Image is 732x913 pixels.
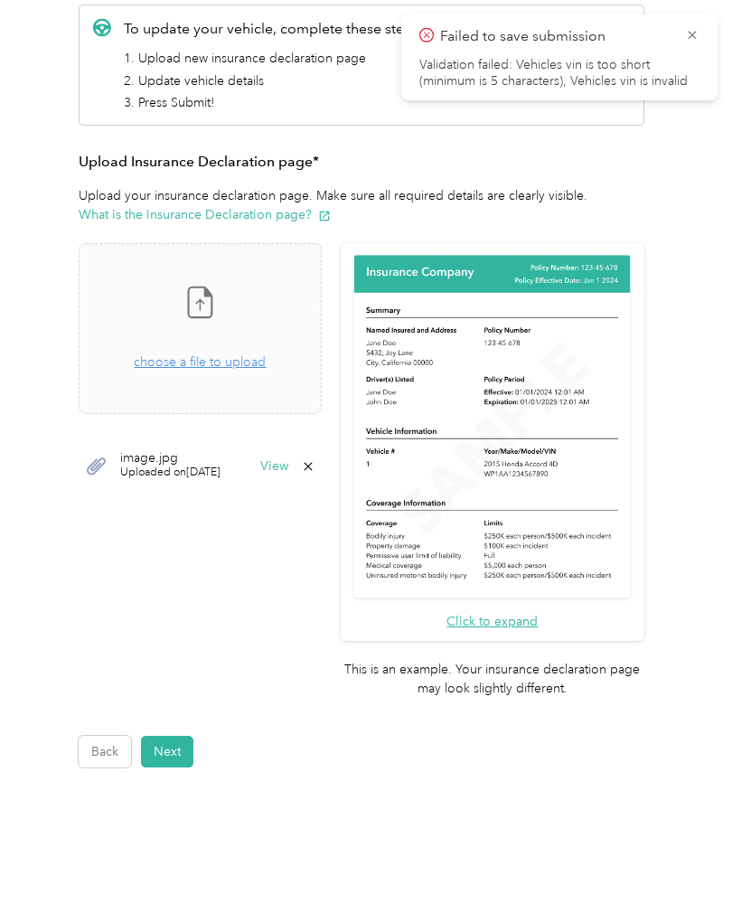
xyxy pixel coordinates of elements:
[419,57,699,89] li: Validation failed: Vehicles vin is too short (minimum is 5 characters), Vehicles vin is invalid
[631,812,732,913] iframe: Everlance-gr Chat Button Frame
[80,244,321,413] span: choose a file to upload
[79,205,331,224] button: What is the Insurance Declaration page?
[79,151,644,174] h3: Upload Insurance Declaration page*
[341,660,644,698] p: This is an example. Your insurance declaration page may look slightly different.
[134,354,266,370] span: choose a file to upload
[79,736,131,767] button: Back
[440,25,671,48] p: Failed to save submission
[124,18,424,40] p: To update your vehicle, complete these steps:
[120,452,221,465] span: image.jpg
[124,71,424,90] li: 2. Update vehicle details
[124,93,424,112] li: 3. Press Submit!
[446,612,538,631] button: Click to expand
[350,252,634,602] img: Sample insurance declaration
[120,465,221,481] span: Uploaded on [DATE]
[124,49,424,68] li: 1. Upload new insurance declaration page
[79,186,644,224] p: Upload your insurance declaration page. Make sure all required details are clearly visible.
[141,736,193,767] button: Next
[260,460,288,473] button: View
